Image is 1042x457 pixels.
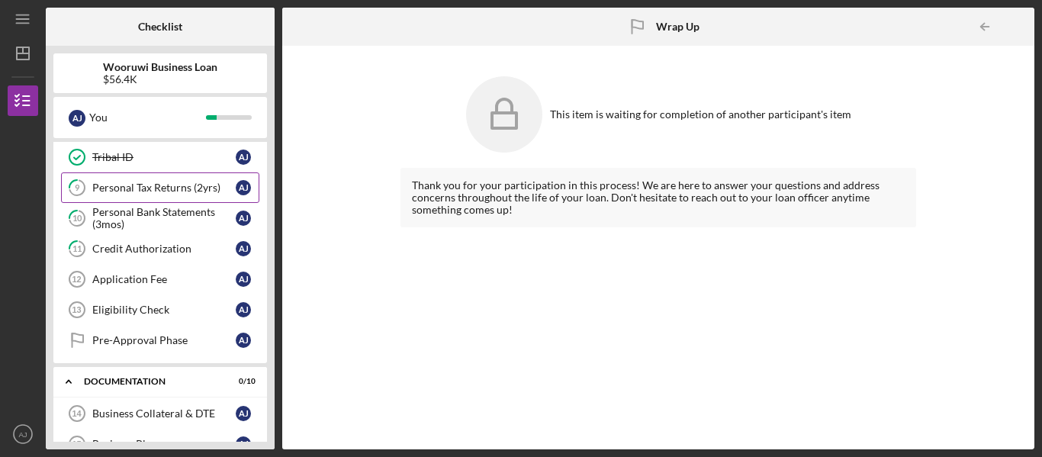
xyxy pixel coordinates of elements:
[236,211,251,226] div: A J
[72,439,81,449] tspan: 15
[92,304,236,316] div: Eligibility Check
[61,294,259,325] a: 13Eligibility CheckAJ
[72,409,82,418] tspan: 14
[61,325,259,356] a: Pre-Approval PhaseAJ
[92,334,236,346] div: Pre-Approval Phase
[412,179,905,216] div: Thank you for your participation in this process! We are here to answer your questions and addres...
[61,142,259,172] a: Tribal IDAJ
[103,73,217,85] div: $56.4K
[236,302,251,317] div: A J
[236,406,251,421] div: A J
[236,436,251,452] div: A J
[236,333,251,348] div: A J
[72,244,82,254] tspan: 11
[92,407,236,420] div: Business Collateral & DTE
[550,108,851,121] div: This item is waiting for completion of another participant's item
[103,61,217,73] b: Wooruwi Business Loan
[656,21,699,33] b: Wrap Up
[61,233,259,264] a: 11Credit AuthorizationAJ
[92,243,236,255] div: Credit Authorization
[236,272,251,287] div: A J
[69,110,85,127] div: A J
[92,273,236,285] div: Application Fee
[61,264,259,294] a: 12Application FeeAJ
[61,398,259,429] a: 14Business Collateral & DTEAJ
[72,275,81,284] tspan: 12
[18,430,27,439] text: AJ
[236,180,251,195] div: A J
[92,438,236,450] div: Business Plan
[84,377,217,386] div: Documentation
[228,377,256,386] div: 0 / 10
[138,21,182,33] b: Checklist
[72,305,81,314] tspan: 13
[89,105,206,130] div: You
[75,183,80,193] tspan: 9
[92,206,236,230] div: Personal Bank Statements (3mos)
[236,150,251,165] div: A J
[72,214,82,224] tspan: 10
[61,172,259,203] a: 9Personal Tax Returns (2yrs)AJ
[8,419,38,449] button: AJ
[61,203,259,233] a: 10Personal Bank Statements (3mos)AJ
[236,241,251,256] div: A J
[92,151,236,163] div: Tribal ID
[92,182,236,194] div: Personal Tax Returns (2yrs)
